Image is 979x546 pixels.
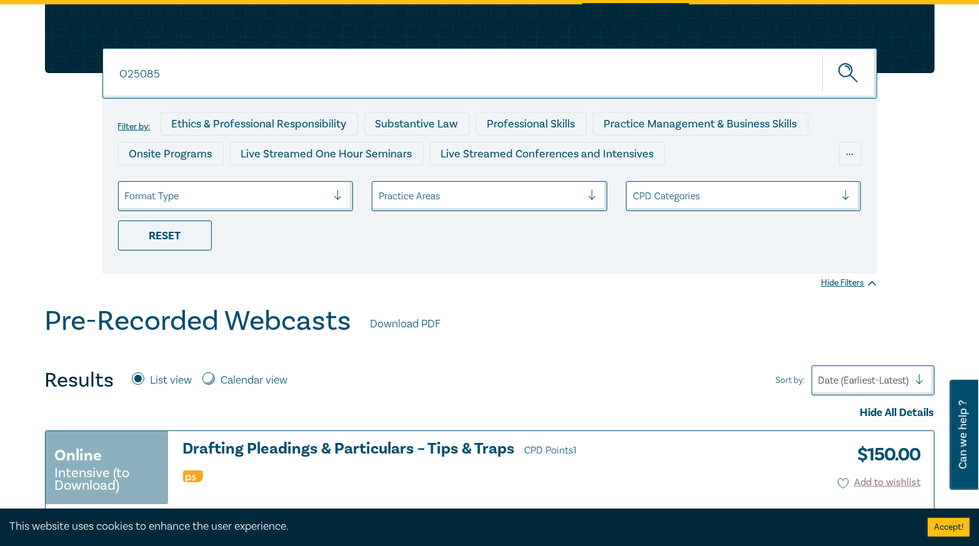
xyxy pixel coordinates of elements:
div: Reset [118,221,212,251]
span: CPD Points 1 [525,444,577,457]
div: Onsite Programs [118,142,224,166]
label: Filter by: [118,122,151,132]
div: 10 CPD Point Packages [472,172,609,196]
div: Hide Filters [822,277,877,289]
input: select [125,189,127,203]
a: Download PDF [370,316,441,332]
label: List view [151,372,192,389]
div: Practice Management & Business Skills [593,112,808,136]
div: Ethics & Professional Responsibility [161,112,358,136]
label: Calendar view [221,372,288,389]
h3: Drafting Pleadings & Particulars – Tips & Traps [183,440,697,459]
div: Live Streamed Conferences and Intensives [430,142,665,166]
img: Professional Skills [183,470,203,482]
input: select [633,189,635,203]
div: Professional Skills [476,112,587,136]
div: Live Streamed One Hour Seminars [230,142,424,166]
h4: Results [45,368,114,393]
h1: Pre-Recorded Webcasts [45,305,352,337]
input: select [379,189,381,203]
div: National Programs [615,172,730,196]
span: Can we help ? [957,387,969,482]
div: Live Streamed Practical Workshops [118,172,316,196]
div: Substantive Law [364,112,470,136]
button: Accept cookies [928,518,970,537]
div: ... [839,142,862,166]
span: Sort by: [776,374,805,387]
div: Pre-Recorded Webcasts [322,172,466,196]
a: Drafting Pleadings & Particulars – Tips & Traps CPD Points1 [183,440,697,459]
input: Search for a program title, program description or presenter name [102,48,877,99]
button: Add to wishlist [838,475,921,490]
div: This website uses cookies to enhance the user experience. [9,519,909,535]
div: Hide All Details [45,405,935,421]
small: Intensive (to Download) [55,467,159,492]
input: Sort by [818,374,821,387]
h3: $ 150.00 [848,440,921,469]
h3: Online [55,444,102,467]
